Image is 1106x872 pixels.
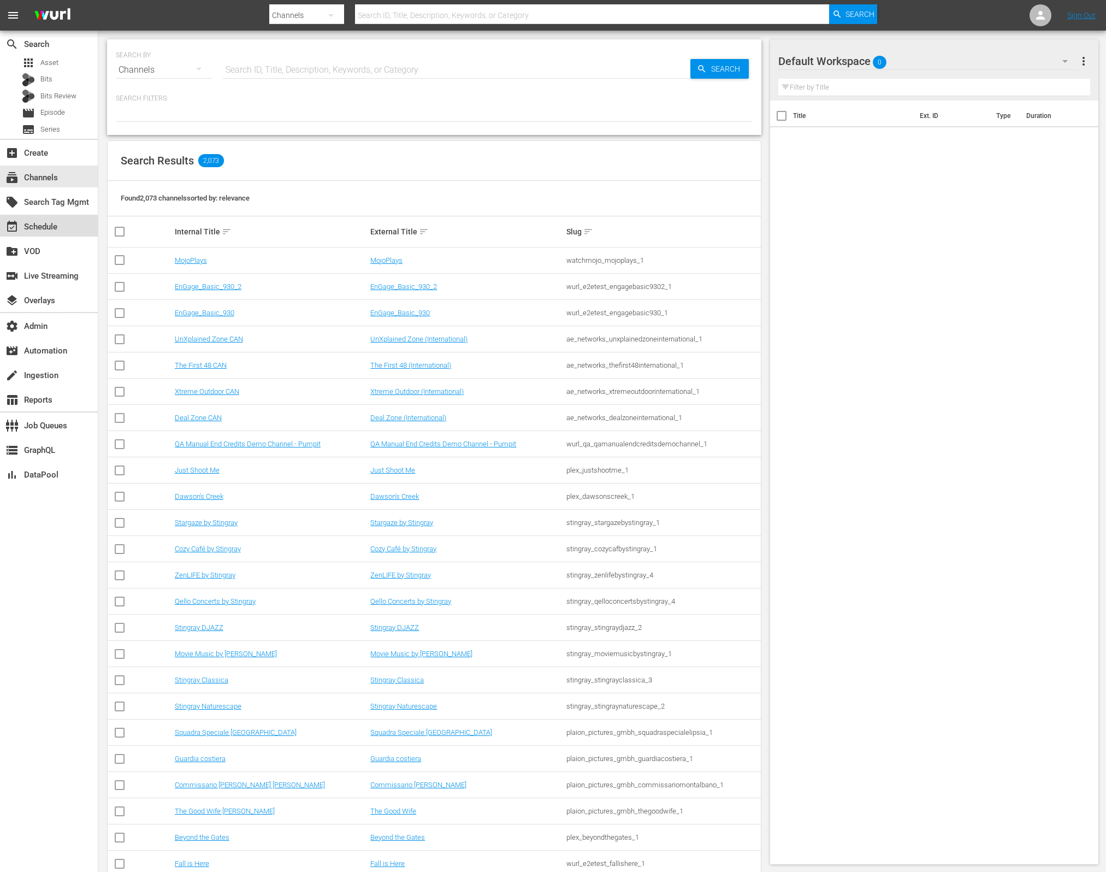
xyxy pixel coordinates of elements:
[566,571,759,579] div: stingray_zenlifebystingray_4
[5,269,19,282] span: Live Streaming
[1067,11,1096,20] a: Sign Out
[370,859,405,868] a: Fall is Here
[175,335,243,343] a: UnXplained Zone CAN
[222,227,232,237] span: sort
[566,440,759,448] div: wurl_qa_qamanualendcreditsdemochannel_1
[40,124,60,135] span: Series
[566,519,759,527] div: stingray_stargazebystingray_1
[175,728,297,737] a: Squadra Speciale [GEOGRAPHIC_DATA]
[370,335,468,343] a: UnXplained Zone (International)
[370,282,437,291] a: EnGage_Basic_930_2
[566,676,759,684] div: stingray_stingrayclassica_3
[793,101,913,131] th: Title
[22,107,35,120] span: Episode
[175,466,220,474] a: Just Shoot Me
[566,387,759,396] div: ae_networks_xtremeoutdoorinternational_1
[370,650,472,658] a: Movie Music by [PERSON_NAME]
[370,807,416,815] a: The Good Wife
[5,344,19,357] span: Automation
[370,414,446,422] a: Deal Zone (International)
[845,4,874,24] span: Search
[566,414,759,422] div: ae_networks_dealzoneinternational_1
[5,146,19,160] span: Create
[566,597,759,605] div: stingray_qelloconcertsbystingray_4
[566,781,759,789] div: plaion_pictures_gmbh_commissariomontalbano_1
[175,702,241,710] a: Stingray Naturescape
[5,196,19,209] span: Search Tag Mgmt
[5,468,19,481] span: DataPool
[566,335,759,343] div: ae_networks_unxplainedzoneinternational_1
[370,519,433,527] a: Stargaze by Stingray
[778,46,1078,76] div: Default Workspace
[116,94,753,103] p: Search Filters:
[5,393,19,406] span: Reports
[175,859,209,868] a: Fall is Here
[566,728,759,737] div: plaion_pictures_gmbh_squadraspecialelipsia_1
[566,755,759,763] div: plaion_pictures_gmbh_guardiacostiera_1
[175,833,229,841] a: Beyond the Gates
[121,154,194,167] span: Search Results
[5,320,19,333] span: Admin
[583,227,593,237] span: sort
[5,419,19,432] span: Job Queues
[175,282,241,291] a: EnGage_Basic_930_2
[873,51,886,74] span: 0
[5,294,19,307] span: Overlays
[370,597,451,605] a: Qello Concerts by Stingray
[40,91,76,102] span: Bits Review
[566,545,759,553] div: stingray_cozycafbystingray_1
[7,9,20,22] span: menu
[707,59,749,79] span: Search
[22,90,35,103] div: Bits Review
[566,492,759,500] div: plex_dawsonscreek_1
[5,171,19,184] span: Channels
[370,755,421,763] a: Guardia costiera
[566,623,759,632] div: stingray_stingraydjazz_2
[370,309,430,317] a: EnGage_Basic_930
[566,282,759,291] div: wurl_e2etest_engagebasic9302_1
[40,107,65,118] span: Episode
[175,676,228,684] a: Stingray Classica
[175,519,238,527] a: Stargaze by Stingray
[990,101,1020,131] th: Type
[370,225,563,238] div: External Title
[566,859,759,868] div: wurl_e2etest_fallishere_1
[198,154,224,167] span: 2,073
[566,361,759,369] div: ae_networks_thefirst48international_1
[175,440,321,448] a: QA Manual End Credits Demo Channel - Pumpit
[22,56,35,69] span: Asset
[175,650,277,658] a: Movie Music by [PERSON_NAME]
[22,123,35,136] span: Series
[5,369,19,382] span: Ingestion
[121,194,250,202] span: Found 2,073 channels sorted by: relevance
[566,833,759,841] div: plex_beyondthegates_1
[175,256,207,264] a: MojoPlays
[175,361,227,369] a: The First 48 CAN
[370,545,436,553] a: Cozy Café by Stingray
[5,444,19,457] span: GraphQL
[5,220,19,233] span: Schedule
[370,440,516,448] a: QA Manual End Credits Demo Channel - Pumpit
[175,225,368,238] div: Internal Title
[116,55,212,85] div: Channels
[175,807,275,815] a: The Good Wife [PERSON_NAME]
[690,59,749,79] button: Search
[566,650,759,658] div: stingray_moviemusicbystingray_1
[913,101,990,131] th: Ext. ID
[370,466,415,474] a: Just Shoot Me
[175,597,256,605] a: Qello Concerts by Stingray
[175,414,222,422] a: Deal Zone CAN
[370,676,424,684] a: Stingray Classica
[370,781,466,789] a: Commissario [PERSON_NAME]
[175,755,226,763] a: Guardia costiera
[175,492,223,500] a: Dawson's Creek
[370,361,451,369] a: The First 48 (International)
[566,466,759,474] div: plex_justshootme_1
[5,245,19,258] span: VOD
[566,702,759,710] div: stingray_stingraynaturescape_2
[175,387,239,396] a: Xtreme Outdoor CAN
[566,225,759,238] div: Slug
[370,256,403,264] a: MojoPlays
[1077,48,1090,74] button: more_vert
[566,807,759,815] div: plaion_pictures_gmbh_thegoodwife_1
